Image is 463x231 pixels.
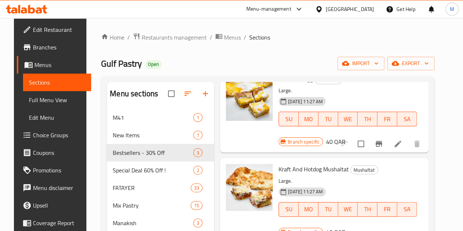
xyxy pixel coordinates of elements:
[33,183,85,192] span: Menu disclaimer
[191,183,202,192] div: items
[397,202,417,217] button: SA
[34,60,85,69] span: Menus
[17,56,91,74] a: Menus
[23,109,91,126] a: Edit Menu
[361,114,374,124] span: TH
[397,112,417,126] button: SA
[17,144,91,161] a: Coupons
[299,112,318,126] button: MO
[113,131,193,139] div: New Items
[33,25,85,34] span: Edit Restaurant
[302,114,315,124] span: MO
[33,219,85,227] span: Coverage Report
[244,33,246,42] li: /
[113,113,193,122] span: M41
[358,202,377,217] button: TH
[215,33,241,42] a: Menus
[33,148,85,157] span: Coupons
[133,33,207,42] a: Restaurants management
[191,202,202,209] span: 15
[400,114,414,124] span: SA
[23,74,91,91] a: Sections
[113,183,191,192] span: FATAYER
[321,114,335,124] span: TU
[127,33,130,42] li: /
[101,33,124,42] a: Home
[194,132,202,139] span: 1
[107,161,214,179] div: Special Deal 60% Off !2
[279,164,349,175] span: Kraft And Hotdog Mushaltat
[279,112,299,126] button: SU
[101,55,142,72] span: Gulf Pastry
[282,114,296,124] span: SU
[193,219,202,227] div: items
[194,167,202,174] span: 2
[285,138,322,145] span: Branch specific
[341,114,355,124] span: WE
[33,201,85,210] span: Upsell
[17,21,91,38] a: Edit Restaurant
[393,59,429,68] span: export
[226,74,273,121] img: Kraft And Egg
[351,166,378,174] span: Mushaltat
[193,131,202,139] div: items
[197,85,214,103] button: Add section
[145,60,162,69] div: Open
[179,85,197,103] span: Sort sections
[194,114,202,121] span: 1
[23,91,91,109] a: Full Menu View
[341,204,355,215] span: WE
[279,202,299,217] button: SU
[107,144,214,161] div: Bestsellers - 30% Off3
[321,204,335,215] span: TU
[210,33,212,42] li: /
[17,38,91,56] a: Branches
[107,197,214,214] div: Mix Pastry15
[400,204,414,215] span: SA
[33,131,85,139] span: Choice Groups
[377,202,397,217] button: FR
[193,113,202,122] div: items
[164,86,179,101] span: Select all sections
[101,33,434,42] nav: breadcrumb
[110,88,158,99] h2: Menu sections
[387,57,434,70] button: export
[246,5,291,14] div: Menu-management
[358,112,377,126] button: TH
[338,112,358,126] button: WE
[302,204,315,215] span: MO
[326,137,345,147] h6: 40 QAR
[338,202,358,217] button: WE
[191,201,202,210] div: items
[107,109,214,126] div: M411
[318,112,338,126] button: TU
[113,219,193,227] span: Manakish
[380,204,394,215] span: FR
[17,197,91,214] a: Upsell
[343,59,378,68] span: import
[224,33,241,42] span: Menus
[279,176,417,186] p: Large.
[191,185,202,191] span: 33
[113,201,191,210] span: Mix Pastry
[450,5,454,13] span: M
[377,112,397,126] button: FR
[107,179,214,197] div: FATAYER33
[107,126,214,144] div: New Items1
[142,33,207,42] span: Restaurants management
[17,179,91,197] a: Menu disclaimer
[393,139,402,148] a: Edit menu item
[193,166,202,175] div: items
[380,114,394,124] span: FR
[353,136,369,152] span: Select to update
[145,61,162,67] span: Open
[33,43,85,52] span: Branches
[285,188,326,195] span: [DATE] 11:27 AM
[249,33,270,42] span: Sections
[285,98,326,105] span: [DATE] 11:27 AM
